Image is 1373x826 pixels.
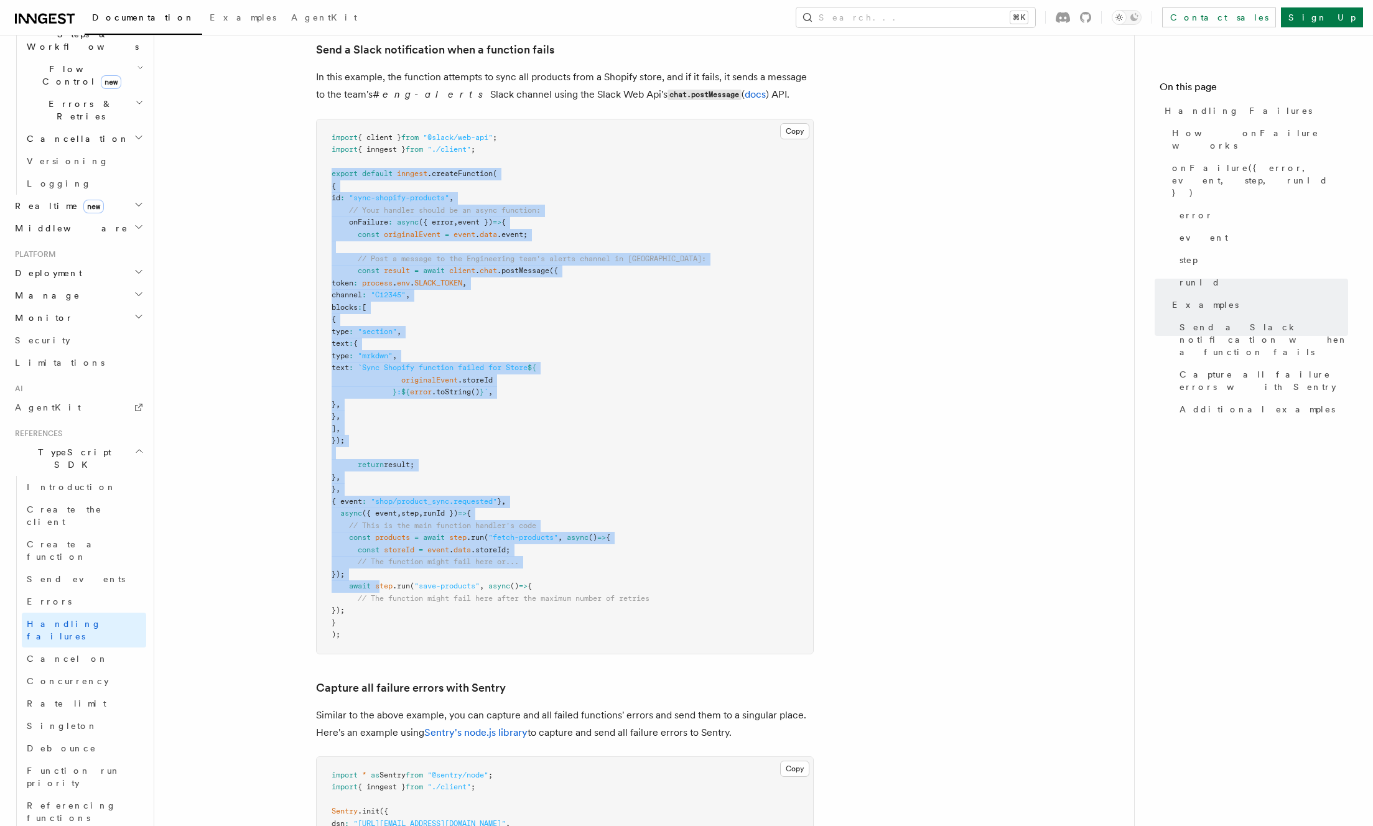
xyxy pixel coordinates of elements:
span: , [336,424,340,433]
span: , [480,582,484,590]
span: : [349,339,353,348]
a: onFailure({ error, event, step, runId }) [1167,157,1348,204]
span: Monitor [10,312,73,324]
span: , [501,497,506,506]
button: Errors & Retries [22,93,146,128]
span: ( [410,582,414,590]
span: } [332,400,336,409]
span: Versioning [27,156,109,166]
span: runId [1180,276,1221,289]
span: Documentation [92,12,195,22]
span: .event; [497,230,528,239]
span: "mrkdwn" [358,351,393,360]
span: . [449,545,454,554]
span: Sentry [332,807,358,815]
span: AgentKit [291,12,357,22]
span: ({ [379,807,388,815]
a: Capture all failure errors with Sentry [316,679,506,697]
span: : [353,279,358,287]
span: { [353,339,358,348]
span: chat [480,266,497,275]
a: Create the client [22,498,146,533]
span: Flow Control [22,63,137,88]
span: .storeId [458,376,493,384]
span: References [10,429,62,439]
span: env [397,279,410,287]
span: Deployment [10,267,82,279]
a: Cancel on [22,647,146,670]
span: Errors [27,596,72,606]
span: "fetch-products" [488,533,558,542]
span: () [589,533,597,542]
span: . [393,279,397,287]
span: . [410,279,414,287]
span: Create a function [27,539,101,562]
span: { [467,509,471,517]
a: Create a function [22,533,146,568]
span: Function run priority [27,766,121,788]
span: }); [332,606,345,615]
span: error [410,387,432,396]
span: } [332,473,336,481]
span: // Post a message to the Engineering team's alerts channel in [GEOGRAPHIC_DATA]: [358,254,706,263]
span: id [332,193,340,202]
span: event [454,230,475,239]
span: Examples [1172,299,1239,311]
span: data [454,545,471,554]
a: Limitations [10,351,146,374]
a: Singleton [22,715,146,737]
kbd: ⌘K [1010,11,1028,24]
span: { inngest } [358,782,406,791]
span: ` [484,387,488,396]
span: { [332,182,336,190]
span: , [558,533,562,542]
a: Concurrency [22,670,146,692]
span: from [406,771,423,779]
span: import [332,782,358,791]
span: , [397,509,401,517]
a: AgentKit [10,396,146,419]
span: , [462,279,467,287]
span: event }) [458,218,493,226]
span: as [371,771,379,779]
a: Logging [22,172,146,195]
span: "./client" [427,782,471,791]
span: .run [393,582,410,590]
span: Handling failures [27,619,101,641]
a: Additional examples [1175,398,1348,420]
button: Manage [10,284,146,307]
span: ] [332,424,336,433]
span: Rate limit [27,698,106,708]
span: onFailure({ error, event, step, runId }) [1172,162,1348,199]
span: Concurrency [27,676,109,686]
span: from [406,782,423,791]
a: event [1175,226,1348,249]
a: Send events [22,568,146,590]
a: Introduction [22,476,146,498]
span: "sync-shopify-products" [349,193,449,202]
a: Documentation [85,4,202,35]
a: AgentKit [284,4,365,34]
span: () [510,582,519,590]
span: { event [332,497,362,506]
code: chat.postMessage [668,90,742,100]
span: } [332,618,336,627]
span: { client } [358,133,401,142]
span: inngest [397,169,427,178]
span: Send events [27,574,125,584]
span: } [332,412,336,420]
span: import [332,145,358,154]
a: Contact sales [1162,7,1276,27]
span: channel [332,290,362,299]
span: await [349,582,371,590]
a: Errors [22,590,146,613]
span: { [332,315,336,323]
span: "save-products" [414,582,480,590]
a: Versioning [22,150,146,172]
p: Similar to the above example, you can capture and all failed functions' errors and send them to a... [316,707,814,741]
span: import [332,133,358,142]
span: ; [493,133,497,142]
em: #eng-alerts [373,88,490,100]
span: products [375,533,410,542]
span: Send a Slack notification when a function fails [1180,321,1348,358]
